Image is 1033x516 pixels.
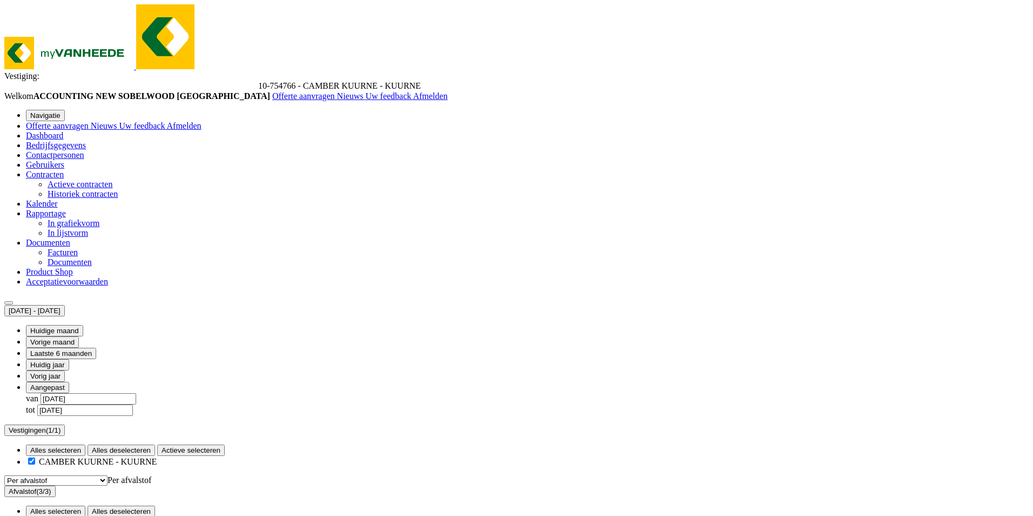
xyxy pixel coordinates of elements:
[48,248,78,257] a: Facturen
[119,121,165,130] span: Uw feedback
[365,91,413,101] a: Uw feedback
[337,91,366,101] a: Nieuws
[9,426,61,434] span: Vestigingen
[26,110,65,121] button: Navigatie
[26,199,58,208] a: Kalender
[108,475,151,485] span: Per afvalstof
[48,257,92,267] a: Documenten
[258,81,421,90] span: 10-754766 - CAMBER KUURNE - KUURNE
[26,141,86,150] a: Bedrijfsgegevens
[272,91,335,101] span: Offerte aanvragen
[26,371,65,382] button: Vorig jaar
[33,91,270,101] strong: ACCOUNTING NEW SOBELWOOD [GEOGRAPHIC_DATA]
[9,307,61,315] span: [DATE] - [DATE]
[36,487,51,495] count: (3/3)
[4,71,39,81] span: Vestiging:
[119,121,167,130] a: Uw feedback
[26,160,64,169] a: Gebruikers
[26,131,63,140] a: Dashboard
[26,121,91,130] a: Offerte aanvragen
[26,394,38,403] span: van
[26,348,96,359] button: Laatste 6 maanden
[26,405,35,414] span: tot
[413,91,447,101] a: Afmelden
[48,180,112,189] a: Actieve contracten
[91,121,117,130] span: Nieuws
[9,487,51,495] span: Afvalstof
[337,91,364,101] span: Nieuws
[91,121,119,130] a: Nieuws
[26,267,73,276] a: Product Shop
[26,277,108,286] a: Acceptatievoorwaarden
[26,359,69,371] button: Huidig jaar
[4,37,134,69] img: myVanheede
[26,150,84,160] a: Contactpersonen
[48,189,118,199] a: Historiek contracten
[30,111,61,120] span: Navigatie
[136,4,194,69] img: myVanheede
[157,445,225,456] button: Actieve selecteren
[167,121,202,130] a: Afmelden
[26,121,89,130] span: Offerte aanvragen
[26,209,66,218] a: Rapportage
[4,486,56,497] button: Afvalstof(3/3)
[26,325,83,336] button: Huidige maand
[4,425,65,436] button: Vestigingen(1/1)
[48,219,99,228] a: In grafiekvorm
[26,336,79,348] button: Vorige maand
[88,445,155,456] button: Alles deselecteren
[46,426,61,434] count: (1/1)
[272,91,337,101] a: Offerte aanvragen
[26,445,85,456] button: Alles selecteren
[26,170,64,179] a: Contracten
[26,382,69,393] button: Aangepast
[4,91,272,101] span: Welkom
[365,91,411,101] span: Uw feedback
[39,457,157,466] label: CAMBER KUURNE - KUURNE
[26,238,70,247] a: Documenten
[48,228,88,237] a: In lijstvorm
[4,305,65,316] button: [DATE] - [DATE]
